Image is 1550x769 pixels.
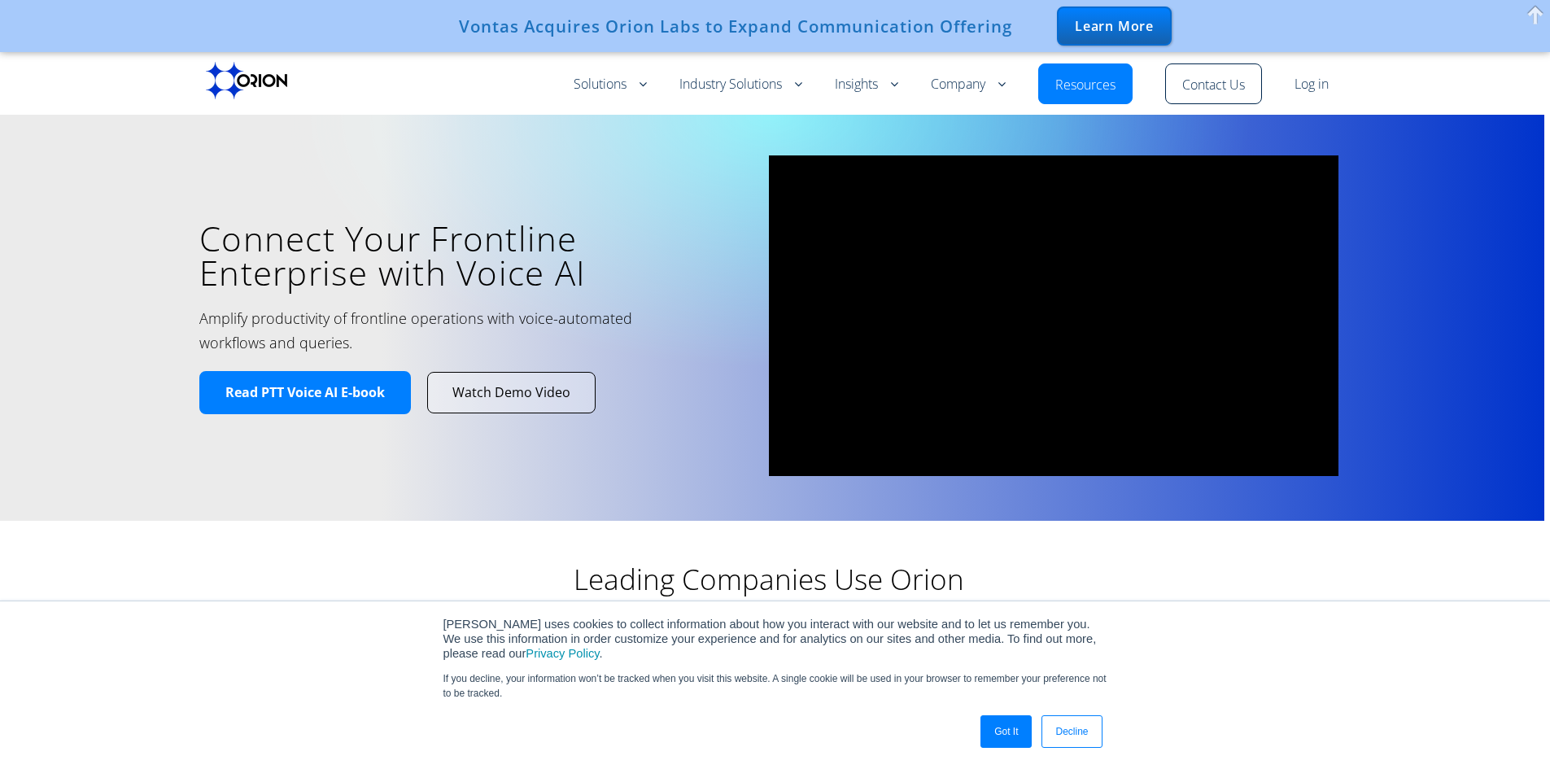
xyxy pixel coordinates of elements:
a: Resources [1055,76,1116,95]
p: If you decline, your information won’t be tracked when you visit this website. A single cookie wi... [443,671,1107,701]
a: Insights [835,75,898,94]
div: Learn More [1057,7,1172,46]
a: Company [931,75,1006,94]
a: Watch Demo Video [428,373,595,413]
h2: Amplify productivity of frontline operations with voice-automated workflows and queries. [199,306,688,355]
a: Decline [1041,715,1102,748]
span: Watch Demo Video [452,384,570,401]
span: Read PTT Voice AI E-book [225,384,385,401]
h2: Leading Companies Use Orion [443,561,1094,597]
h1: Connect Your Frontline Enterprise with Voice AI [199,221,744,290]
div: Vontas Acquires Orion Labs to Expand Communication Offering [459,16,1012,36]
a: Log in [1295,75,1329,94]
img: Orion labs Black logo [206,62,287,99]
a: Got It [980,715,1032,748]
a: Industry Solutions [679,75,802,94]
a: Privacy Policy [526,647,599,660]
a: Read PTT Voice AI E-book [199,371,411,414]
a: Solutions [574,75,647,94]
span: [PERSON_NAME] uses cookies to collect information about how you interact with our website and to ... [443,618,1097,660]
a: Contact Us [1182,76,1245,95]
iframe: vimeo Video Player [769,155,1338,476]
iframe: Chat Widget [1469,691,1550,769]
